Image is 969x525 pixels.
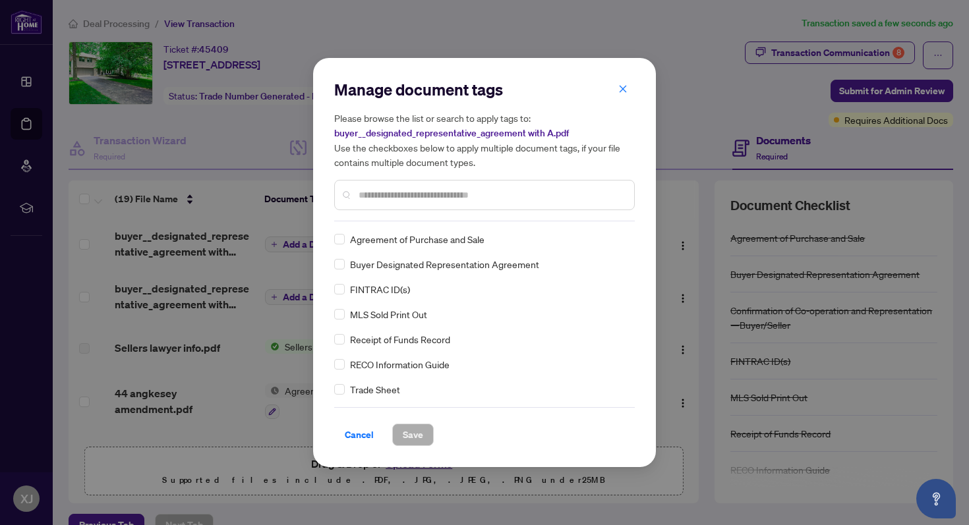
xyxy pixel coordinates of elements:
[334,111,635,169] h5: Please browse the list or search to apply tags to: Use the checkboxes below to apply multiple doc...
[350,357,450,372] span: RECO Information Guide
[392,424,434,446] button: Save
[334,424,384,446] button: Cancel
[334,127,569,139] span: buyer__designated_representative_agreement with A.pdf
[618,84,628,94] span: close
[350,382,400,397] span: Trade Sheet
[350,307,427,321] span: MLS Sold Print Out
[350,282,410,296] span: FINTRAC ID(s)
[345,424,374,445] span: Cancel
[350,332,450,346] span: Receipt of Funds Record
[916,479,956,518] button: Open asap
[350,232,484,246] span: Agreement of Purchase and Sale
[334,79,635,100] h2: Manage document tags
[350,257,539,271] span: Buyer Designated Representation Agreement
